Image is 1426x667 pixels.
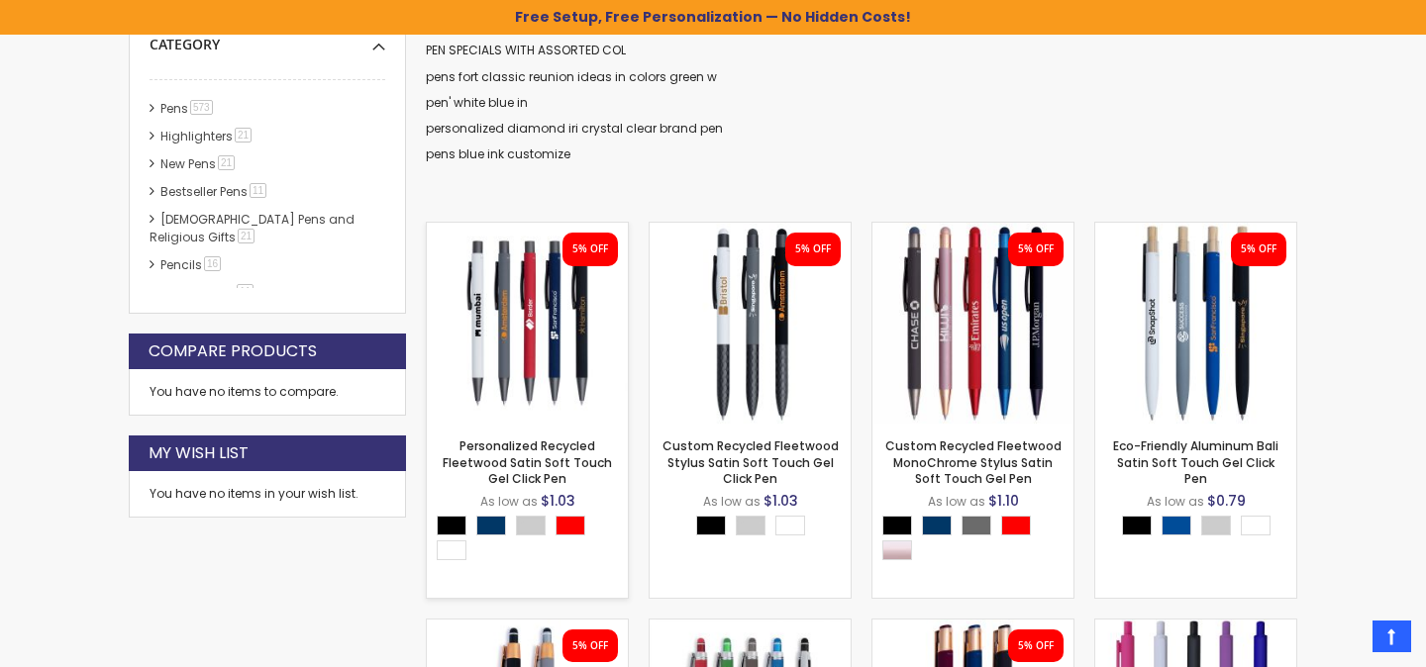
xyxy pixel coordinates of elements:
[437,540,466,560] div: White
[1095,222,1296,238] a: Eco-Friendly Aluminum Bali Satin Soft Touch Gel Click Pen
[426,94,528,111] a: pen' white blue in
[872,223,1073,424] img: Custom Recycled Fleetwood MonoChrome Stylus Satin Soft Touch Gel Pen
[1201,516,1231,535] div: Grey Light
[427,223,628,424] img: Personalized Recycled Fleetwood Satin Soft Touch Gel Click Pen
[250,183,266,198] span: 11
[1001,516,1031,535] div: Red
[556,516,585,535] div: Red
[150,211,355,245] a: [DEMOGRAPHIC_DATA] Pens and Religious Gifts21
[1207,491,1246,511] span: $0.79
[443,437,612,486] a: Personalized Recycled Fleetwood Satin Soft Touch Gel Click Pen
[149,442,249,464] strong: My Wish List
[427,222,628,238] a: Personalized Recycled Fleetwood Satin Soft Touch Gel Click Pen
[572,242,608,256] div: 5% OFF
[572,639,608,653] div: 5% OFF
[541,491,575,511] span: $1.03
[1373,620,1411,652] a: Top
[426,42,626,58] a: PEN SPECIALS WITH ASSORTED COL
[922,516,952,535] div: Navy Blue
[155,155,242,172] a: New Pens21
[872,619,1073,635] a: Custom Eco-Friendly Rose Gold Earl Satin Soft Touch Gel Pen
[426,145,570,162] a: pens blue ink customize
[1018,639,1054,653] div: 5% OFF
[155,183,273,200] a: Bestseller Pens11
[1018,242,1054,256] div: 5% OFF
[427,619,628,635] a: Personalized Copper Penny Stylus Satin Soft Touch Click Metal Pen
[775,516,805,535] div: White
[1162,516,1191,535] div: Dark Blue
[928,493,985,510] span: As low as
[650,223,851,424] img: Custom Recycled Fleetwood Stylus Satin Soft Touch Gel Click Pen
[1113,437,1278,486] a: Eco-Friendly Aluminum Bali Satin Soft Touch Gel Click Pen
[662,437,839,486] a: Custom Recycled Fleetwood Stylus Satin Soft Touch Gel Click Pen
[150,486,385,502] div: You have no items in your wish list.
[426,120,723,137] a: personalized diamond iri crystal clear brand pen
[190,100,213,115] span: 573
[437,516,628,565] div: Select A Color
[1241,516,1271,535] div: White
[703,493,761,510] span: As low as
[882,540,912,560] div: Rose Gold
[872,222,1073,238] a: Custom Recycled Fleetwood MonoChrome Stylus Satin Soft Touch Gel Pen
[437,516,466,535] div: Black
[155,284,260,301] a: hp-featured11
[1122,516,1280,540] div: Select A Color
[650,619,851,635] a: Promotional Hope Stylus Satin Soft Touch Click Metal Pen
[650,222,851,238] a: Custom Recycled Fleetwood Stylus Satin Soft Touch Gel Click Pen
[218,155,235,170] span: 21
[696,516,726,535] div: Black
[155,256,228,273] a: Pencils16
[204,256,221,271] span: 16
[426,68,717,85] a: pens fort classic reunion ideas in colors green w
[238,229,255,243] span: 21
[129,369,406,416] div: You have no items to compare.
[1241,242,1276,256] div: 5% OFF
[1147,493,1204,510] span: As low as
[516,516,546,535] div: Grey Light
[150,21,385,54] div: Category
[149,340,317,362] strong: Compare Products
[1095,619,1296,635] a: Promo Soft-Touch Rubberized Gel Click-Action Pen
[155,100,220,117] a: Pens573
[882,516,1073,565] div: Select A Color
[885,437,1062,486] a: Custom Recycled Fleetwood MonoChrome Stylus Satin Soft Touch Gel Pen
[1095,223,1296,424] img: Eco-Friendly Aluminum Bali Satin Soft Touch Gel Click Pen
[1122,516,1152,535] div: Black
[736,516,765,535] div: Grey Light
[988,491,1019,511] span: $1.10
[795,242,831,256] div: 5% OFF
[235,128,252,143] span: 21
[696,516,815,540] div: Select A Color
[962,516,991,535] div: Grey
[476,516,506,535] div: Navy Blue
[764,491,798,511] span: $1.03
[882,516,912,535] div: Black
[155,128,258,144] a: Highlighters21
[480,493,538,510] span: As low as
[237,284,254,299] span: 11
